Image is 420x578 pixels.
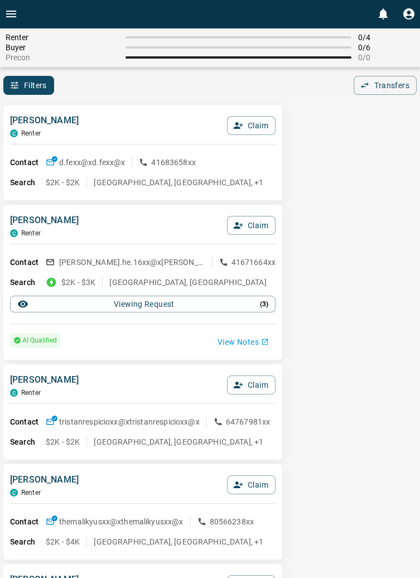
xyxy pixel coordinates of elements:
span: Renter [6,33,119,42]
button: Claim [227,375,276,394]
button: Claim [227,116,276,135]
button: Claim [227,475,276,494]
p: [PERSON_NAME] [10,473,79,487]
div: condos.ca [10,129,18,137]
span: Buyer [6,43,119,52]
span: 0 / 6 [358,43,414,52]
p: 41671664xx [231,257,276,268]
p: Search [10,536,46,548]
button: View Notes [211,333,276,351]
div: condos.ca [10,389,18,397]
button: Transfers [354,76,417,95]
p: themalikyusxx@x themalikyusxx@x [59,516,184,527]
p: [PERSON_NAME].he.16xx@x [PERSON_NAME].he.16xx@x [59,257,205,268]
button: Profile [398,3,420,25]
span: 0 / 0 [358,53,414,62]
p: ( 3 ) [260,299,268,309]
p: [PERSON_NAME] [10,373,79,387]
p: 64767981xx [226,416,271,427]
p: Contact [10,257,46,268]
p: Search [10,436,46,448]
p: $2K - $2K [46,177,80,188]
div: condos.ca [10,229,18,237]
p: tristanrespicioxx@x tristanrespicioxx@x [59,416,200,427]
p: $2K - $2K [46,436,80,447]
p: [PERSON_NAME] [10,214,79,227]
p: [GEOGRAPHIC_DATA], [GEOGRAPHIC_DATA], +1 [94,177,263,188]
p: Search [10,177,46,189]
span: Precon [6,53,119,62]
p: [PERSON_NAME] [10,114,79,127]
button: Claim [227,216,276,235]
p: Contact [10,516,46,528]
p: $2K - $3K [61,277,95,288]
p: 80566238xx [210,516,254,527]
p: [GEOGRAPHIC_DATA], [GEOGRAPHIC_DATA], +1 [94,436,263,447]
p: [GEOGRAPHIC_DATA], [GEOGRAPHIC_DATA], +1 [94,536,263,547]
button: Viewing Request(3) [10,296,276,312]
p: Contact [10,416,46,428]
p: Renter [21,129,41,137]
div: Viewing Request [17,298,268,310]
span: AI Qualified [22,335,57,346]
p: Contact [10,157,46,168]
p: Renter [21,229,41,237]
p: [GEOGRAPHIC_DATA], [GEOGRAPHIC_DATA] [109,277,266,288]
span: 0 / 4 [358,33,414,42]
button: Filters [3,76,54,95]
div: condos.ca [10,489,18,497]
p: Renter [21,489,41,497]
p: $2K - $4K [46,536,80,547]
p: d.fexx@x d.fexx@x [59,157,125,168]
p: Renter [21,389,41,397]
p: 41683658xx [151,157,196,168]
p: Search [10,277,46,288]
